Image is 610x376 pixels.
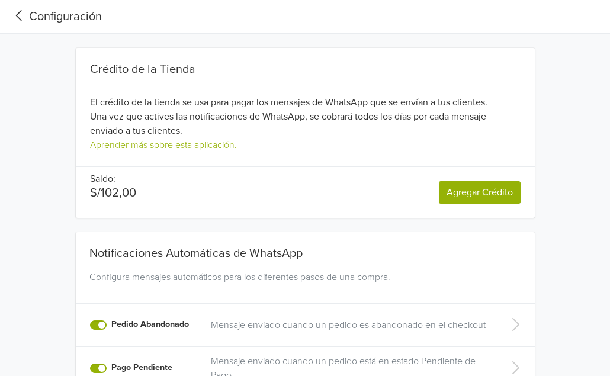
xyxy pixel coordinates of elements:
[111,318,189,331] label: Pedido Abandonado
[111,361,172,374] label: Pago Pendiente
[85,270,526,298] div: Configura mensajes automáticos para los diferentes pasos de una compra.
[211,318,490,332] a: Mensaje enviado cuando un pedido es abandonado en el checkout
[90,172,136,186] p: Saldo:
[90,62,521,76] div: Crédito de la Tienda
[90,139,237,151] a: Aprender más sobre esta aplicación.
[439,181,521,204] a: Agregar Crédito
[90,186,136,200] p: S/102,00
[9,8,102,25] a: Configuración
[76,62,535,152] div: El crédito de la tienda se usa para pagar los mensajes de WhatsApp que se envían a tus clientes. ...
[85,232,526,265] div: Notificaciones Automáticas de WhatsApp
